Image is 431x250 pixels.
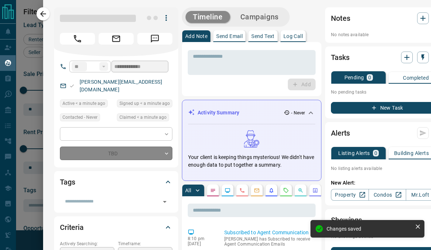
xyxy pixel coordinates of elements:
[254,187,260,193] svg: Emails
[403,75,429,80] p: Completed
[60,221,84,233] h2: Criteria
[188,236,213,241] p: 8:10 pm
[60,176,75,188] h2: Tags
[331,52,349,63] h2: Tasks
[60,219,172,236] div: Criteria
[60,99,113,110] div: Mon Aug 18 2025
[233,11,286,23] button: Campaigns
[368,75,371,80] p: 0
[224,236,313,247] p: [PERSON_NAME] has Subscribed to receive Agent Communication Emails
[62,100,105,107] span: Active < a minute ago
[344,75,364,80] p: Pending
[394,151,429,156] p: Building Alerts
[216,34,243,39] p: Send Email
[198,109,239,117] p: Activity Summary
[188,241,213,246] p: [DATE]
[188,154,315,169] p: Your client is keeping things mysterious! We didn't have enough data to put together a summary.
[298,187,304,193] svg: Opportunities
[60,147,172,160] div: TBD
[225,187,230,193] svg: Lead Browsing Activity
[118,240,172,247] p: Timeframe:
[185,188,191,193] p: All
[331,127,350,139] h2: Alerts
[239,187,245,193] svg: Calls
[331,189,369,201] a: Property
[210,187,216,193] svg: Notes
[80,79,162,92] a: [PERSON_NAME][EMAIL_ADDRESS][DOMAIN_NAME]
[117,113,172,124] div: Mon Aug 18 2025
[312,187,318,193] svg: Agent Actions
[283,34,303,39] p: Log Call
[99,33,134,45] span: Email
[62,114,98,121] span: Contacted - Never
[283,187,289,193] svg: Requests
[331,214,362,226] h2: Showings
[327,226,412,232] div: Changes saved
[268,187,274,193] svg: Listing Alerts
[186,11,230,23] button: Timeline
[331,12,350,24] h2: Notes
[188,106,315,120] div: Activity Summary- Never
[185,34,207,39] p: Add Note
[119,114,167,121] span: Claimed < a minute ago
[224,229,313,236] p: Subscribed to Agent Communication
[338,151,370,156] p: Listing Alerts
[291,110,305,116] p: - Never
[374,151,377,156] p: 0
[60,240,114,247] p: Actively Searching:
[69,83,75,88] svg: Email Valid
[119,100,170,107] span: Signed up < a minute ago
[60,173,172,191] div: Tags
[160,197,170,207] button: Open
[137,33,172,45] span: Message
[60,33,95,45] span: Call
[369,189,406,201] a: Condos
[251,34,275,39] p: Send Text
[117,99,172,110] div: Mon Aug 18 2025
